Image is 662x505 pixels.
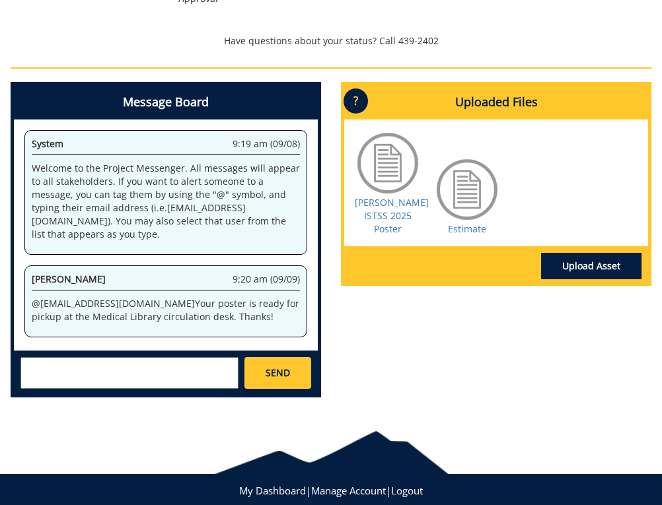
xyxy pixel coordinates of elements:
[355,196,429,235] a: [PERSON_NAME] ISTSS 2025 Poster
[311,484,386,497] a: Manage Account
[233,137,300,151] span: 9:19 am (09/08)
[266,366,290,380] span: SEND
[391,484,423,497] a: Logout
[20,357,239,389] textarea: messageToSend
[32,273,106,285] span: [PERSON_NAME]
[244,357,311,389] a: SEND
[239,484,306,497] a: My Dashboard
[448,222,486,235] a: Estimate
[32,162,300,241] p: Welcome to the Project Messenger. All messages will appear to all stakeholders. If you want to al...
[11,34,651,48] p: Have questions about your status? Call 439-2402
[14,85,318,119] h4: Message Board
[541,253,642,279] a: Upload Asset
[233,273,300,286] span: 9:20 am (09/09)
[344,85,648,119] h4: Uploaded Files
[32,297,300,323] p: @ [EMAIL_ADDRESS][DOMAIN_NAME] Your poster is ready for pickup at the Medical Library circulation...
[32,137,63,150] span: System
[344,88,368,114] p: ?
